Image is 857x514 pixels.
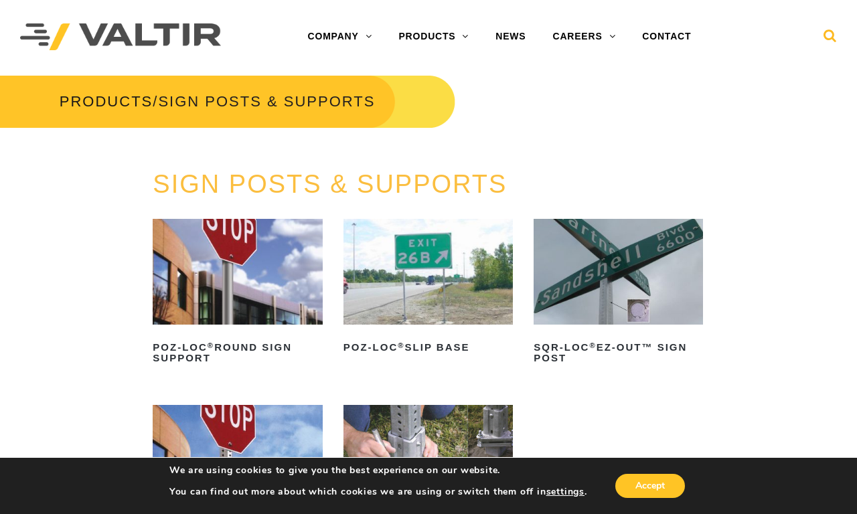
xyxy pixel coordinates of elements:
a: CONTACT [629,23,704,50]
a: PRODUCTS [60,93,153,110]
h2: POZ-LOC Round Sign Support [153,337,322,369]
sup: ® [398,341,404,349]
img: Valtir [20,23,221,51]
span: SIGN POSTS & SUPPORTS [158,93,375,110]
a: CAREERS [539,23,629,50]
sup: ® [589,341,596,349]
button: Accept [615,474,685,498]
a: NEWS [482,23,539,50]
a: SQR-LOC®EZ-Out™ Sign Post [534,219,703,369]
sup: ® [208,341,214,349]
a: POZ-LOC®Slip Base [343,219,513,358]
a: COMPANY [295,23,386,50]
p: We are using cookies to give you the best experience on our website. [169,464,587,477]
h2: POZ-LOC Slip Base [343,337,513,358]
a: PRODUCTS [385,23,482,50]
button: settings [546,486,585,498]
h2: SQR-LOC EZ-Out™ Sign Post [534,337,703,369]
a: POZ-LOC®Round Sign Support [153,219,322,369]
p: You can find out more about which cookies we are using or switch them off in . [169,486,587,498]
a: SIGN POSTS & SUPPORTS [153,170,507,198]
